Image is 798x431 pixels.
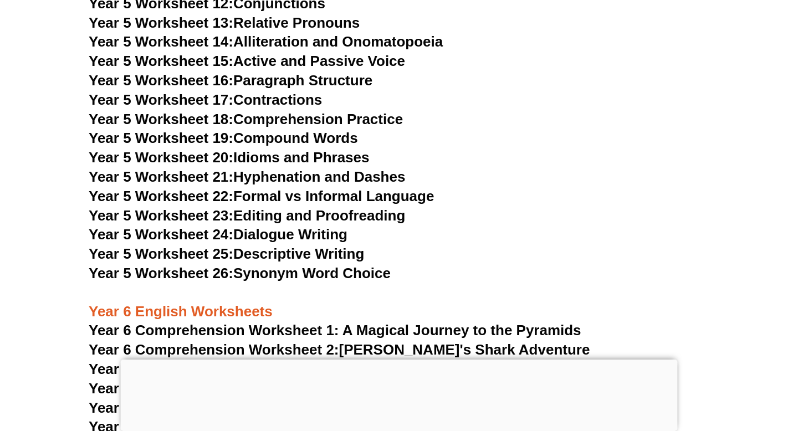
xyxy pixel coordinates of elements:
[89,245,364,262] a: Year 5 Worksheet 25:Descriptive Writing
[89,53,405,69] a: Year 5 Worksheet 15:Active and Passive Voice
[89,91,233,108] span: Year 5 Worksheet 17:
[89,111,403,127] a: Year 5 Worksheet 18:Comprehension Practice
[89,207,233,224] span: Year 5 Worksheet 23:
[89,265,391,281] a: Year 5 Worksheet 26:Synonym Word Choice
[89,14,233,31] span: Year 5 Worksheet 13:
[89,111,233,127] span: Year 5 Worksheet 18:
[89,361,584,377] a: Year 6 Comprehension Worksheet 3:[PERSON_NAME]'s Christmas Wish
[89,149,233,166] span: Year 5 Worksheet 20:
[89,33,233,50] span: Year 5 Worksheet 14:
[89,226,347,243] a: Year 5 Worksheet 24:Dialogue Writing
[89,72,233,89] span: Year 5 Worksheet 16:
[89,399,584,416] a: Year 6 Comprehension Worksheet 5:[PERSON_NAME]'s trip to the Moon
[89,341,339,358] span: Year 6 Comprehension Worksheet 2:
[89,322,581,338] a: Year 6 Comprehension Worksheet 1: A Magical Journey to the Pyramids
[89,33,443,50] a: Year 5 Worksheet 14:Alliteration and Onomatopoeia
[89,149,369,166] a: Year 5 Worksheet 20:Idioms and Phrases
[89,361,339,377] span: Year 6 Comprehension Worksheet 3:
[89,53,233,69] span: Year 5 Worksheet 15:
[89,399,339,416] span: Year 6 Comprehension Worksheet 5:
[89,168,405,185] a: Year 5 Worksheet 21:Hyphenation and Dashes
[89,91,322,108] a: Year 5 Worksheet 17:Contractions
[89,207,405,224] a: Year 5 Worksheet 23:Editing and Proofreading
[89,341,590,358] a: Year 6 Comprehension Worksheet 2:[PERSON_NAME]'s Shark Adventure
[89,265,233,281] span: Year 5 Worksheet 26:
[89,14,360,31] a: Year 5 Worksheet 13:Relative Pronouns
[89,284,709,321] h3: Year 6 English Worksheets
[89,188,434,204] a: Year 5 Worksheet 22:Formal vs Informal Language
[89,188,233,204] span: Year 5 Worksheet 22:
[89,245,233,262] span: Year 5 Worksheet 25:
[89,226,233,243] span: Year 5 Worksheet 24:
[89,130,358,146] a: Year 5 Worksheet 19:Compound Words
[89,380,339,397] span: Year 6 Comprehension Worksheet 4:
[89,130,233,146] span: Year 5 Worksheet 19:
[121,360,678,428] iframe: Advertisement
[89,380,597,397] a: Year 6 Comprehension Worksheet 4:[PERSON_NAME]'s Enchanted Dream
[89,168,233,185] span: Year 5 Worksheet 21:
[608,306,798,431] iframe: Chat Widget
[89,72,372,89] a: Year 5 Worksheet 16:Paragraph Structure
